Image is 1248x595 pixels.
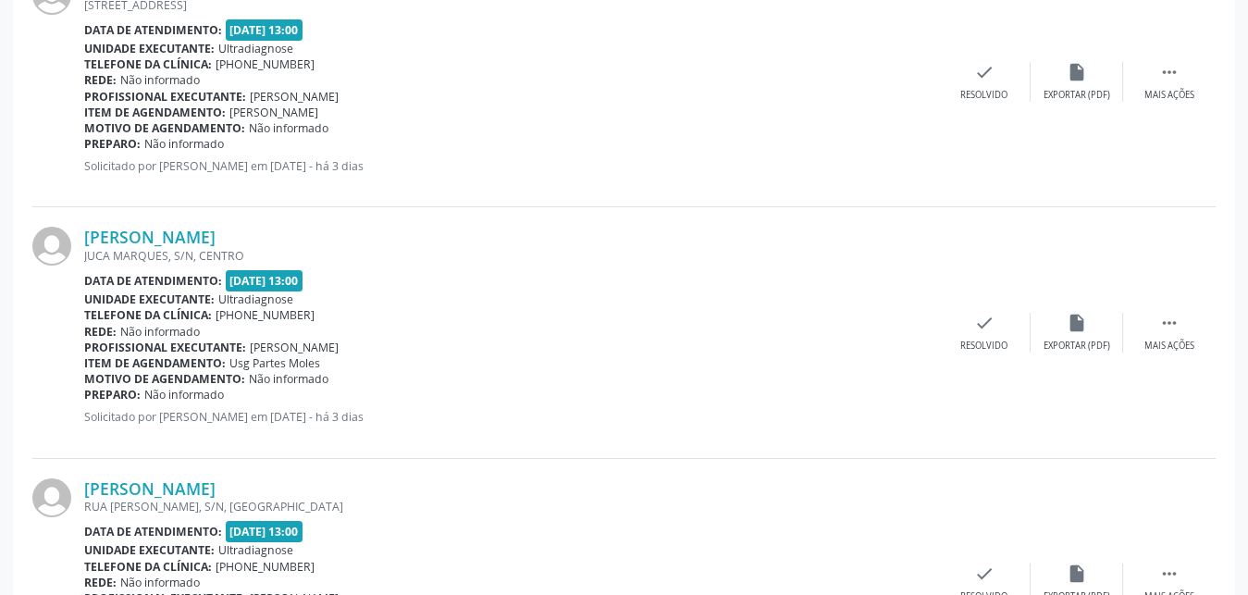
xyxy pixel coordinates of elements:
[144,387,224,403] span: Não informado
[120,324,200,340] span: Não informado
[250,89,339,105] span: [PERSON_NAME]
[84,273,222,289] b: Data de atendimento:
[84,227,216,247] a: [PERSON_NAME]
[249,371,328,387] span: Não informado
[84,307,212,323] b: Telefone da clínica:
[1144,340,1194,353] div: Mais ações
[84,478,216,499] a: [PERSON_NAME]
[1067,313,1087,333] i: insert_drive_file
[249,120,328,136] span: Não informado
[229,105,318,120] span: [PERSON_NAME]
[120,72,200,88] span: Não informado
[1067,564,1087,584] i: insert_drive_file
[84,499,938,514] div: RUA [PERSON_NAME], S/N, [GEOGRAPHIC_DATA]
[84,355,226,371] b: Item de agendamento:
[32,478,71,517] img: img
[84,56,212,72] b: Telefone da clínica:
[216,307,315,323] span: [PHONE_NUMBER]
[1044,89,1110,102] div: Exportar (PDF)
[32,227,71,266] img: img
[250,340,339,355] span: [PERSON_NAME]
[84,158,938,174] p: Solicitado por [PERSON_NAME] em [DATE] - há 3 dias
[84,72,117,88] b: Rede:
[84,324,117,340] b: Rede:
[974,564,995,584] i: check
[120,575,200,590] span: Não informado
[974,313,995,333] i: check
[218,542,293,558] span: Ultradiagnose
[84,41,215,56] b: Unidade executante:
[84,22,222,38] b: Data de atendimento:
[84,371,245,387] b: Motivo de agendamento:
[84,340,246,355] b: Profissional executante:
[84,248,938,264] div: JUCA MARQUES, S/N, CENTRO
[84,387,141,403] b: Preparo:
[84,291,215,307] b: Unidade executante:
[84,89,246,105] b: Profissional executante:
[84,136,141,152] b: Preparo:
[229,355,320,371] span: Usg Partes Moles
[84,105,226,120] b: Item de agendamento:
[84,542,215,558] b: Unidade executante:
[974,62,995,82] i: check
[218,291,293,307] span: Ultradiagnose
[226,19,303,41] span: [DATE] 13:00
[144,136,224,152] span: Não informado
[226,270,303,291] span: [DATE] 13:00
[960,340,1007,353] div: Resolvido
[218,41,293,56] span: Ultradiagnose
[84,409,938,425] p: Solicitado por [PERSON_NAME] em [DATE] - há 3 dias
[1159,564,1180,584] i: 
[84,120,245,136] b: Motivo de agendamento:
[216,559,315,575] span: [PHONE_NUMBER]
[1044,340,1110,353] div: Exportar (PDF)
[1144,89,1194,102] div: Mais ações
[84,575,117,590] b: Rede:
[216,56,315,72] span: [PHONE_NUMBER]
[1067,62,1087,82] i: insert_drive_file
[960,89,1007,102] div: Resolvido
[226,521,303,542] span: [DATE] 13:00
[1159,313,1180,333] i: 
[1159,62,1180,82] i: 
[84,524,222,539] b: Data de atendimento:
[84,559,212,575] b: Telefone da clínica:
